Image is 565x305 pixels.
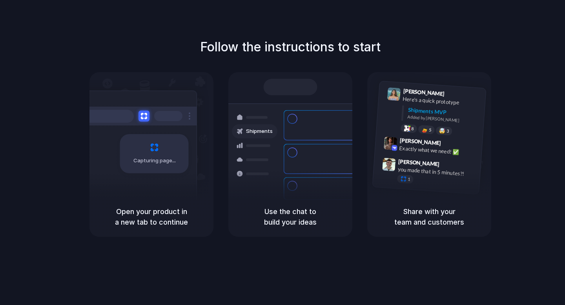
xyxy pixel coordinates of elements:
span: [PERSON_NAME] [399,136,441,147]
span: 8 [411,127,414,131]
span: 9:42 AM [443,140,459,149]
span: [PERSON_NAME] [398,157,440,169]
div: Here's a quick prototype [403,95,481,108]
div: 🤯 [439,128,446,134]
div: Shipments MVP [408,106,480,119]
span: 9:41 AM [447,91,463,100]
div: Added by [PERSON_NAME] [407,114,479,125]
span: Shipments [246,127,273,135]
span: Capturing page [133,157,177,165]
div: you made that in 5 minutes?! [397,165,476,178]
h5: Share with your team and customers [377,206,482,227]
div: Exactly what we need! ✅ [399,144,478,157]
span: [PERSON_NAME] [403,87,445,98]
span: 9:47 AM [442,161,458,170]
h1: Follow the instructions to start [200,38,381,56]
span: 1 [408,177,410,182]
h5: Open your product in a new tab to continue [99,206,204,227]
span: 3 [447,129,449,133]
span: 5 [429,128,432,132]
h5: Use the chat to build your ideas [238,206,343,227]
